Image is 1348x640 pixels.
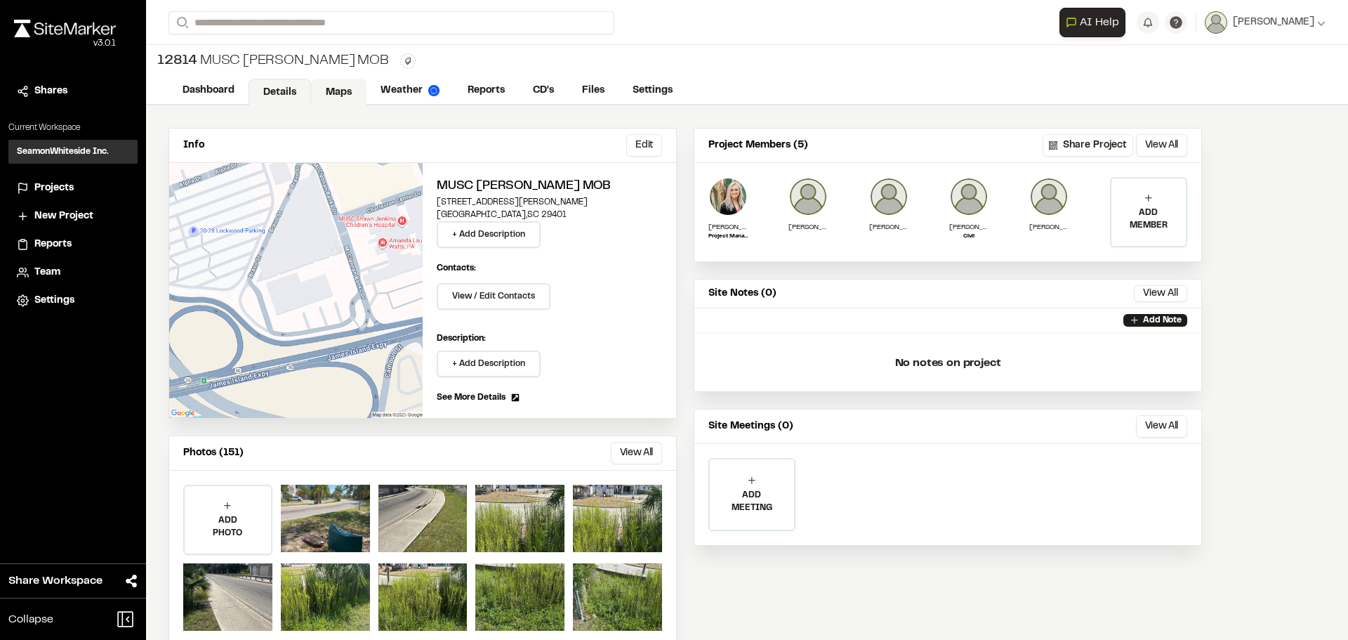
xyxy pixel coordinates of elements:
[34,181,74,196] span: Projects
[1080,14,1119,31] span: AI Help
[611,442,662,464] button: View All
[34,265,60,280] span: Team
[14,20,116,37] img: rebrand.png
[185,514,271,540] p: ADD PHOTO
[869,222,908,233] p: [PERSON_NAME]
[34,209,93,224] span: New Project
[34,293,74,308] span: Settings
[14,37,116,50] div: Oh geez...please don't...
[8,611,53,628] span: Collapse
[1136,415,1187,438] button: View All
[183,445,244,461] p: Photos (151)
[249,79,311,105] a: Details
[437,332,662,345] p: Description:
[626,134,662,157] button: Edit
[949,222,989,233] p: [PERSON_NAME]
[437,262,476,275] p: Contacts:
[400,53,416,69] button: Edit Tags
[17,209,129,224] a: New Project
[428,85,440,96] img: precipai.png
[708,233,748,241] p: Project Manager
[437,283,550,310] button: View / Edit Contacts
[708,419,793,434] p: Site Meetings (0)
[1029,177,1069,216] img: Jack Druckenmiller
[17,293,129,308] a: Settings
[8,122,138,134] p: Current Workspace
[1111,207,1186,232] p: ADD MEMBER
[437,351,541,377] button: + Add Description
[17,84,129,99] a: Shares
[1059,8,1131,37] div: Open AI Assistant
[437,209,662,221] p: [GEOGRAPHIC_DATA] , SC 29401
[568,77,619,104] a: Files
[1059,8,1125,37] button: Open AI Assistant
[708,138,808,153] p: Project Members (5)
[17,145,109,158] h3: SeamonWhiteside Inc.
[1205,11,1227,34] img: User
[437,196,662,209] p: [STREET_ADDRESS][PERSON_NAME]
[34,84,67,99] span: Shares
[183,138,204,153] p: Info
[168,11,194,34] button: Search
[437,177,662,196] h2: MUSC [PERSON_NAME] MOB
[869,177,908,216] img: Grant Brittingham
[788,222,828,233] p: [PERSON_NAME]
[788,177,828,216] img: Daniel Hair
[949,233,989,241] p: Civil
[708,286,777,301] p: Site Notes (0)
[619,77,687,104] a: Settings
[168,77,249,104] a: Dashboard
[708,177,748,216] img: Darby
[34,237,72,252] span: Reports
[311,79,366,105] a: Maps
[437,391,505,404] span: See More Details
[1205,11,1326,34] button: [PERSON_NAME]
[1043,134,1133,157] button: Share Project
[519,77,568,104] a: CD's
[454,77,519,104] a: Reports
[710,489,794,514] p: ADD MEETING
[708,222,748,233] p: [PERSON_NAME]
[157,51,197,72] span: 12814
[1029,222,1069,233] p: [PERSON_NAME]
[1233,15,1314,30] span: [PERSON_NAME]
[1136,134,1187,157] button: View All
[1143,314,1182,327] p: Add Note
[1134,285,1187,302] button: View All
[17,237,129,252] a: Reports
[157,51,389,72] div: MUSC [PERSON_NAME] MOB
[17,181,129,196] a: Projects
[949,177,989,216] img: Daniel Ethredge
[706,341,1190,386] p: No notes on project
[437,221,541,248] button: + Add Description
[8,573,103,589] span: Share Workspace
[366,77,454,104] a: Weather
[17,265,129,280] a: Team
